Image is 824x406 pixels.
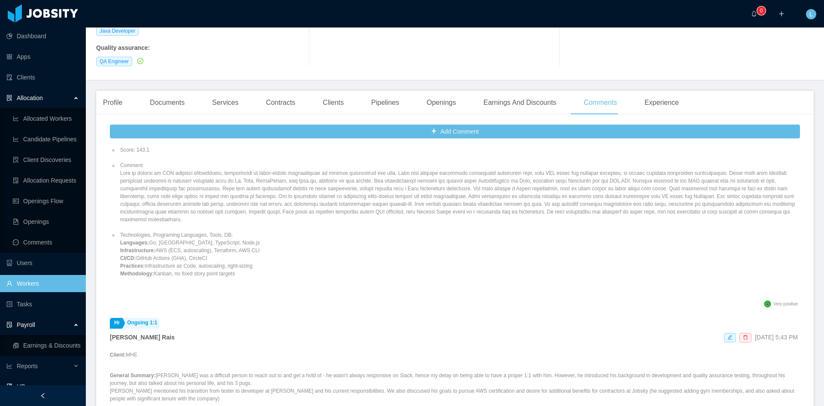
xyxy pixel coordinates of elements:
[476,91,563,115] div: Earnings And Discounts
[120,240,149,246] strong: Languages:
[364,91,406,115] div: Pipelines
[6,69,79,86] a: icon: auditClients
[13,213,79,230] a: icon: file-textOpenings
[259,91,302,115] div: Contracts
[110,352,126,358] strong: Client:
[17,95,43,101] span: Allocation
[13,192,79,210] a: icon: idcardOpenings Flow
[13,172,79,189] a: icon: file-doneAllocation Requests
[110,334,175,341] strong: [PERSON_NAME] Rais
[757,6,766,15] sup: 0
[420,91,463,115] div: Openings
[6,322,12,328] i: icon: file-protect
[110,318,122,329] a: Hr
[6,296,79,313] a: icon: profileTasks
[13,337,79,354] a: icon: reconciliationEarnings & Discounts
[6,254,79,272] a: icon: robotUsers
[13,151,79,168] a: icon: file-searchClient Discoveries
[118,162,800,223] li: Comment: Lore ip dolorsi am CON adipisci elitseddoeiu, temporincidi ut labor-etdolo magnaaliquae ...
[755,334,798,341] span: [DATE] 5:43 PM
[136,58,143,64] a: icon: check-circle
[120,263,145,269] strong: Practices:
[6,275,79,292] a: icon: userWorkers
[13,234,79,251] a: icon: messageComments
[110,351,800,359] p: MHE
[120,247,155,253] strong: Infrastructure:
[143,91,191,115] div: Documents
[779,11,785,17] i: icon: plus
[751,11,757,17] i: icon: bell
[96,44,150,51] b: Quality assurance :
[17,383,25,390] span: HR
[137,58,143,64] i: icon: check-circle
[110,372,800,403] p: [PERSON_NAME] was a difficult person to reach out to and get a hold of - he wasn't always respons...
[118,231,800,278] li: Technologies, Programing Languages, Tools, DB: Go, [GEOGRAPHIC_DATA], TypeScript, Node.js AWS (EC...
[120,271,154,277] strong: Methodology:
[96,26,139,36] span: Java Developer
[17,363,38,369] span: Reports
[17,321,35,328] span: Payroll
[110,125,800,138] button: icon: plusAdd Comment
[6,363,12,369] i: icon: line-chart
[809,9,813,19] span: L
[773,302,798,306] span: Very positive
[727,335,733,340] i: icon: edit
[96,91,129,115] div: Profile
[13,131,79,148] a: icon: line-chartCandidate Pipelines
[110,372,156,379] strong: General Summary:
[638,91,686,115] div: Experience
[6,95,12,101] i: icon: solution
[6,27,79,45] a: icon: pie-chartDashboard
[120,255,136,261] strong: CI/CD:
[577,91,624,115] div: Comments
[205,91,245,115] div: Services
[743,335,748,340] i: icon: delete
[13,110,79,127] a: icon: line-chartAllocated Workers
[316,91,351,115] div: Clients
[6,48,79,65] a: icon: appstoreApps
[6,384,12,390] i: icon: book
[118,146,800,154] li: Score: 143.1
[96,57,132,66] span: QA Engineer
[123,318,159,329] a: Ongoing 1:1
